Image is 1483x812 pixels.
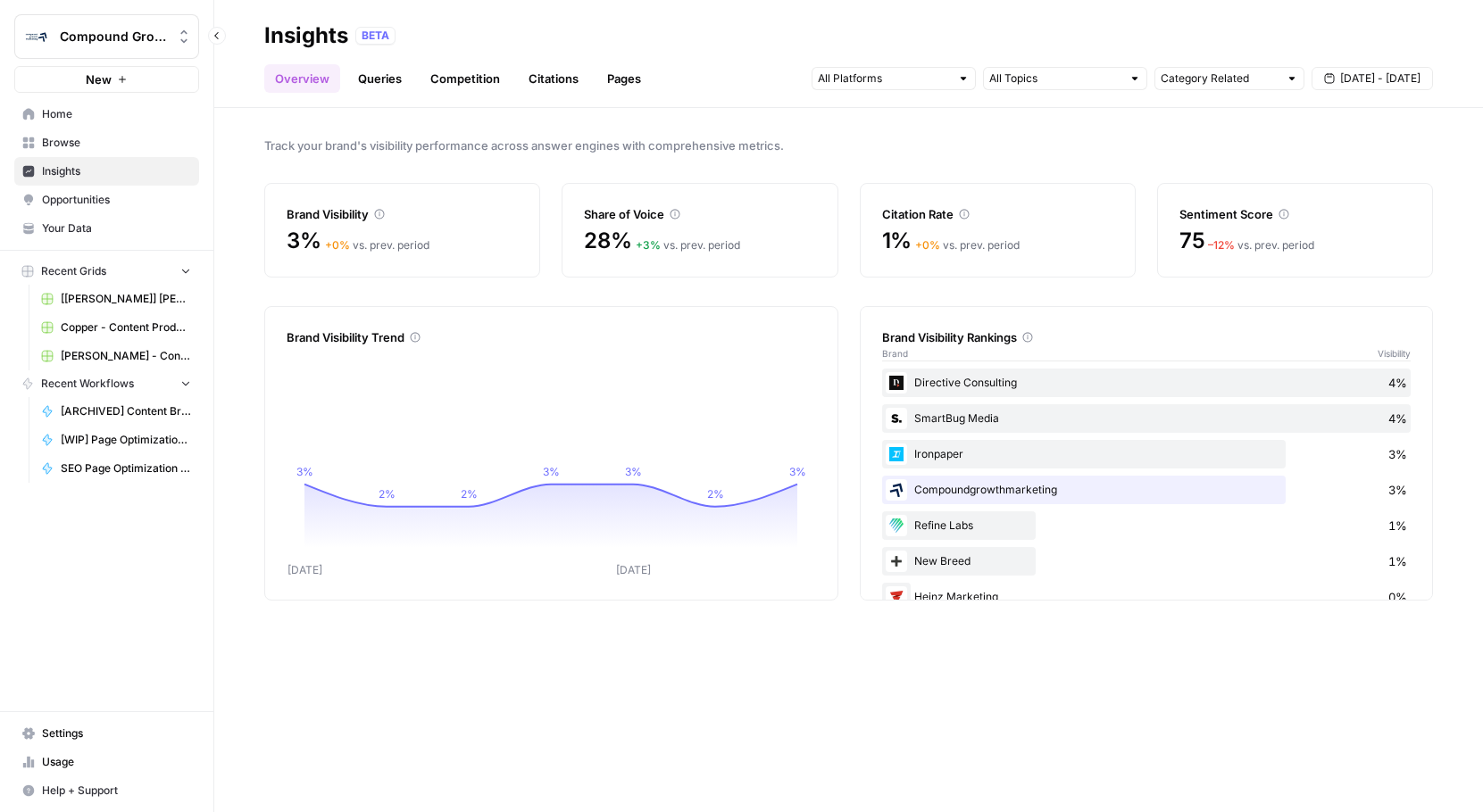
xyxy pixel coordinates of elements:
[882,440,1412,468] div: Ironpaper
[1388,374,1407,392] span: 4%
[882,369,1412,397] div: Directive Consulting
[287,227,321,255] span: 3%
[287,205,518,223] div: Brand Visibility
[886,515,907,536] img: 7jda367urj0fwcz67r8fuolsuj1j
[42,163,191,179] span: Insights
[882,583,1412,611] div: Heinz Marketing
[636,238,661,252] span: + 3 %
[625,465,642,478] tspan: 3%
[1378,346,1411,360] span: Visibility
[461,487,478,501] tspan: 2%
[33,397,199,426] a: [ARCHIVED] Content Briefs w. Knowledge Base - INCOMPLETE
[886,586,907,608] img: i92euvom06lmqhr5f8s6oixm3ojo
[61,291,191,307] span: [[PERSON_NAME]] [PERSON_NAME] - SEO Page Optimization Deliverables [FINAL]
[989,70,1121,87] input: All Topics
[1208,238,1235,252] span: – 12 %
[882,547,1412,576] div: New Breed
[707,487,724,501] tspan: 2%
[1340,70,1421,87] span: [DATE] - [DATE]
[287,328,816,346] div: Brand Visibility Trend
[915,237,1020,253] div: vs. prev. period
[1312,67,1433,90] button: [DATE] - [DATE]
[882,328,1412,346] div: Brand Visibility Rankings
[379,487,396,501] tspan: 2%
[1388,445,1407,463] span: 3%
[1388,552,1407,570] span: 1%
[636,237,740,253] div: vs. prev. period
[1388,588,1407,606] span: 0%
[60,28,168,46] span: Compound Growth
[61,460,191,476] span: SEO Page Optimization [MV Version]
[818,70,950,87] input: All Platforms
[41,263,106,279] span: Recent Grids
[1388,517,1407,534] span: 1%
[14,66,199,93] button: New
[296,465,313,478] tspan: 3%
[61,403,191,419] span: [ARCHIVED] Content Briefs w. Knowledge Base - INCOMPLETE
[42,725,191,742] span: Settings
[543,465,560,478] tspan: 3%
[33,454,199,483] a: SEO Page Optimization [MV Version]
[886,443,907,465] img: seyl9gg1lp7ehl2c7fb9vqfo0j5w
[264,137,1433,154] span: Track your brand's visibility performance across answer engines with comprehensive metrics.
[264,64,340,93] a: Overview
[14,157,199,186] a: Insights
[882,404,1412,433] div: SmartBug Media
[596,64,652,93] a: Pages
[41,376,134,392] span: Recent Workflows
[584,205,815,223] div: Share of Voice
[42,783,191,799] span: Help + Support
[33,313,199,342] a: Copper - Content Production with Custom Workflows [FINAL]
[42,220,191,236] span: Your Data
[886,551,907,572] img: j1srk71nralsf4331g6zxax66d85
[33,342,199,370] a: [PERSON_NAME] - Content Producton with Custom Workflows [FINAL]
[61,348,191,364] span: [PERSON_NAME] - Content Producton with Custom Workflows [FINAL]
[264,21,348,50] div: Insights
[1179,227,1205,255] span: 75
[14,214,199,243] a: Your Data
[61,319,191,336] span: Copper - Content Production with Custom Workflows [FINAL]
[14,258,199,285] button: Recent Grids
[287,563,322,576] tspan: [DATE]
[14,186,199,214] a: Opportunities
[86,70,112,88] span: New
[42,135,191,151] span: Browse
[14,100,199,128] a: Home
[886,408,907,429] img: lw8l3dbad7h71py1w3586tcoy0bb
[21,21,53,53] img: Compound Growth Logo
[355,27,396,45] div: BETA
[518,64,589,93] a: Citations
[1161,70,1279,87] input: Category Related
[789,465,806,478] tspan: 3%
[1388,481,1407,499] span: 3%
[882,346,908,360] span: Brand
[33,285,199,313] a: [[PERSON_NAME]] [PERSON_NAME] - SEO Page Optimization Deliverables [FINAL]
[420,64,511,93] a: Competition
[616,563,651,576] tspan: [DATE]
[42,106,191,122] span: Home
[882,511,1412,540] div: Refine Labs
[14,370,199,397] button: Recent Workflows
[882,476,1412,504] div: Compoundgrowthmarketing
[886,372,907,394] img: we4g1dogirprd2wx20n2qad807hc
[14,14,199,59] button: Workspace: Compound Growth
[1179,205,1411,223] div: Sentiment Score
[882,227,912,255] span: 1%
[1388,410,1407,427] span: 4%
[33,426,199,454] a: [WIP] Page Optimization for URL in Staging
[325,237,429,253] div: vs. prev. period
[14,748,199,776] a: Usage
[915,238,940,252] span: + 0 %
[42,754,191,770] span: Usage
[347,64,412,93] a: Queries
[14,719,199,748] a: Settings
[886,479,907,501] img: kaevn8smg0ztd3bicv5o6c24vmo8
[1208,237,1314,253] div: vs. prev. period
[42,192,191,208] span: Opportunities
[14,776,199,805] button: Help + Support
[882,205,1113,223] div: Citation Rate
[325,238,350,252] span: + 0 %
[61,432,191,448] span: [WIP] Page Optimization for URL in Staging
[584,227,631,255] span: 28%
[14,128,199,157] a: Browse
